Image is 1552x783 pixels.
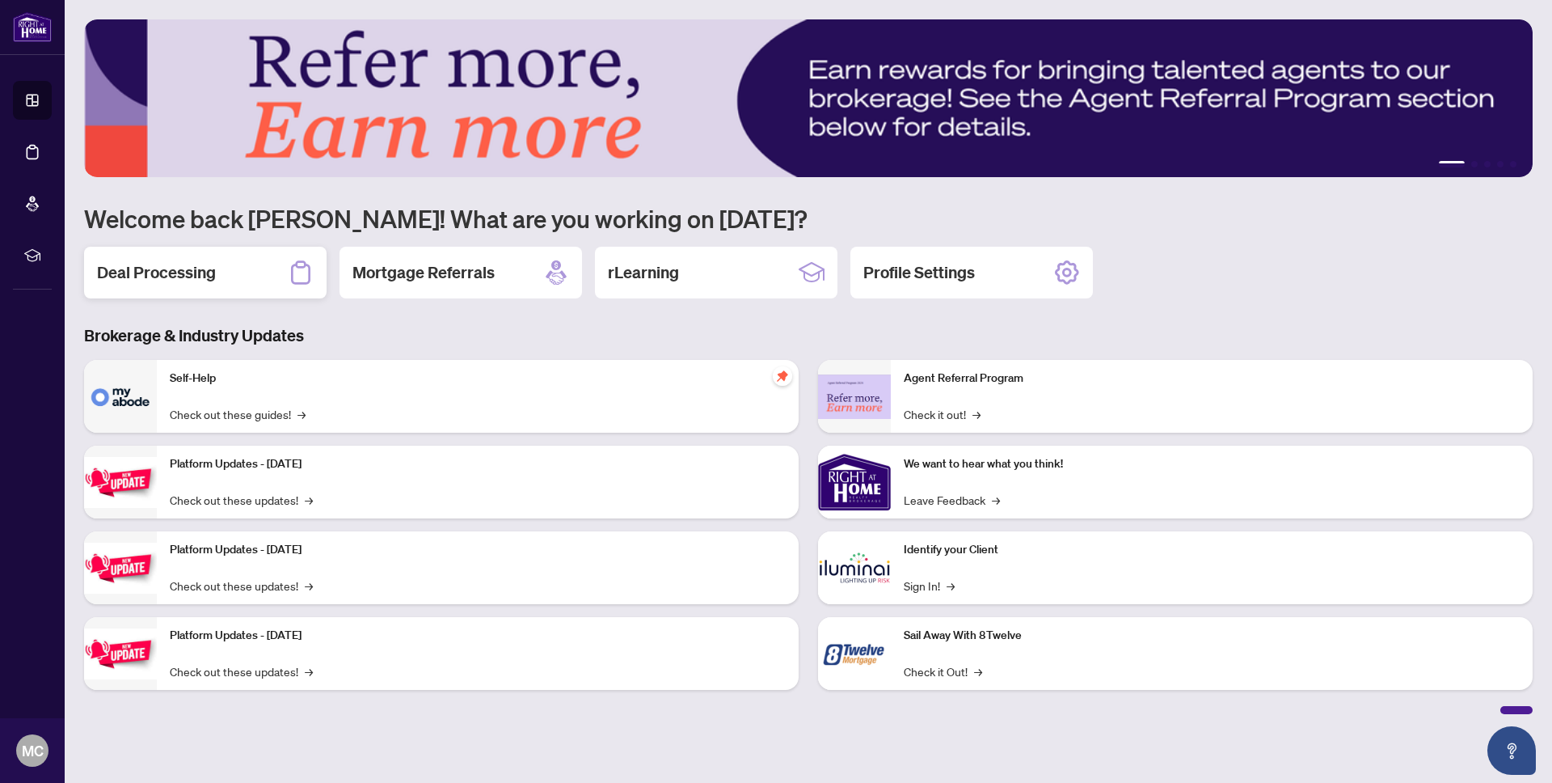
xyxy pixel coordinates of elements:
[863,261,975,284] h2: Profile Settings
[904,370,1520,387] p: Agent Referral Program
[170,370,786,387] p: Self-Help
[84,360,157,433] img: Self-Help
[22,739,44,762] span: MC
[992,491,1000,509] span: →
[305,662,313,680] span: →
[1487,726,1536,775] button: Open asap
[305,491,313,509] span: →
[818,375,891,419] img: Agent Referral Program
[947,577,955,595] span: →
[818,531,891,604] img: Identify your Client
[904,662,982,680] a: Check it Out!→
[170,491,313,509] a: Check out these updates!→
[170,577,313,595] a: Check out these updates!→
[84,457,157,508] img: Platform Updates - July 21, 2025
[84,543,157,594] img: Platform Updates - July 8, 2025
[904,405,981,423] a: Check it out!→
[352,261,495,284] h2: Mortgage Referrals
[170,662,313,680] a: Check out these updates!→
[170,627,786,645] p: Platform Updates - [DATE]
[84,19,1533,177] img: Slide 0
[1497,161,1503,167] button: 4
[1510,161,1516,167] button: 5
[904,627,1520,645] p: Sail Away With 8Twelve
[97,261,216,284] h2: Deal Processing
[297,405,306,423] span: →
[84,324,1533,347] h3: Brokerage & Industry Updates
[818,617,891,690] img: Sail Away With 8Twelve
[305,577,313,595] span: →
[974,662,982,680] span: →
[1439,161,1465,167] button: 1
[84,629,157,679] img: Platform Updates - June 23, 2025
[170,405,306,423] a: Check out these guides!→
[170,541,786,559] p: Platform Updates - [DATE]
[904,541,1520,559] p: Identify your Client
[1484,161,1491,167] button: 3
[608,261,679,284] h2: rLearning
[818,446,891,518] img: We want to hear what you think!
[904,491,1000,509] a: Leave Feedback→
[84,203,1533,234] h1: Welcome back [PERSON_NAME]! What are you working on [DATE]?
[972,405,981,423] span: →
[773,366,792,386] span: pushpin
[904,577,955,595] a: Sign In!→
[904,455,1520,473] p: We want to hear what you think!
[170,455,786,473] p: Platform Updates - [DATE]
[13,12,52,42] img: logo
[1471,161,1478,167] button: 2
